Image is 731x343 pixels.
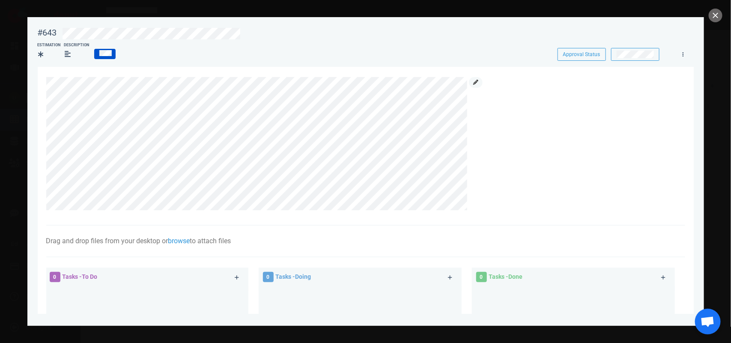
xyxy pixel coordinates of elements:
[63,273,98,280] span: Tasks - To Do
[476,272,487,282] span: 0
[558,48,606,61] button: Approval Status
[695,309,721,334] a: Aprire la chat
[50,272,60,282] span: 0
[38,42,61,48] div: Estimation
[489,273,523,280] span: Tasks - Done
[46,237,168,245] span: Drag and drop files from your desktop or
[64,42,90,48] div: Description
[709,9,722,22] button: close
[168,237,190,245] a: browse
[276,273,311,280] span: Tasks - Doing
[263,272,274,282] span: 0
[190,237,231,245] span: to attach files
[38,27,57,38] div: #643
